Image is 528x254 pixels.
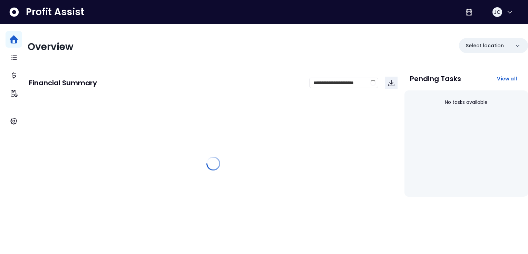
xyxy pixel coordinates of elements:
p: Financial Summary [29,79,97,86]
p: Select location [466,42,504,49]
span: Profit Assist [26,6,84,18]
button: Download [385,77,398,89]
div: No tasks available [410,93,523,111]
span: JC [494,9,500,16]
p: Pending Tasks [410,75,461,82]
span: View all [497,75,517,82]
button: View all [491,72,522,85]
span: Overview [28,40,74,53]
